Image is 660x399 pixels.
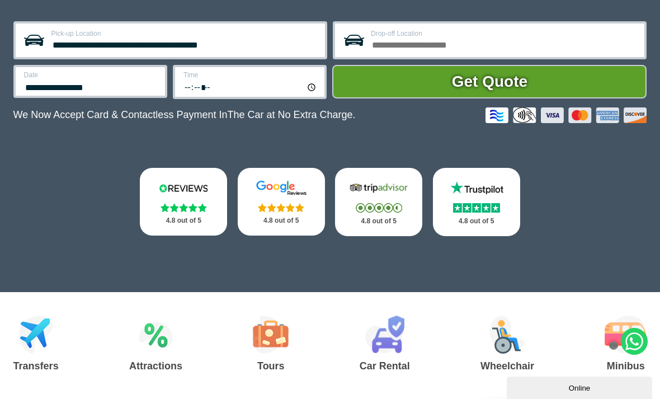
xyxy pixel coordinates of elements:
[489,316,525,354] img: Wheelchair
[140,168,227,236] a: Reviews.io Stars 4.8 out of 5
[335,168,422,236] a: Tripadvisor Stars 4.8 out of 5
[347,214,410,228] p: 4.8 out of 5
[445,214,508,228] p: 4.8 out of 5
[445,180,508,196] img: Trustpilot
[51,30,318,37] label: Pick-up Location
[347,180,410,196] img: Tripadvisor
[605,316,647,354] img: Minibus
[139,316,173,354] img: Attractions
[238,168,325,236] a: Google Stars 4.8 out of 5
[480,361,534,371] h3: Wheelchair
[250,180,313,196] img: Google
[258,203,304,212] img: Stars
[152,214,215,228] p: 4.8 out of 5
[332,65,647,98] button: Get Quote
[250,214,313,228] p: 4.8 out of 5
[433,168,520,236] a: Trustpilot Stars 4.8 out of 5
[253,361,289,371] h3: Tours
[152,180,215,196] img: Reviews.io
[13,109,356,121] p: We Now Accept Card & Contactless Payment In
[13,361,59,371] h3: Transfers
[129,361,182,371] h3: Attractions
[453,203,500,213] img: Stars
[356,203,402,213] img: Stars
[360,361,410,371] h3: Car Rental
[19,316,53,354] img: Airport Transfers
[183,72,318,78] label: Time
[253,316,289,354] img: Tours
[227,109,355,120] span: The Car at No Extra Charge.
[507,374,654,399] iframe: chat widget
[24,72,158,78] label: Date
[161,203,207,212] img: Stars
[371,30,638,37] label: Drop-off Location
[365,316,404,354] img: Car Rental
[485,107,647,123] img: Credit And Debit Cards
[605,361,647,371] h3: Minibus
